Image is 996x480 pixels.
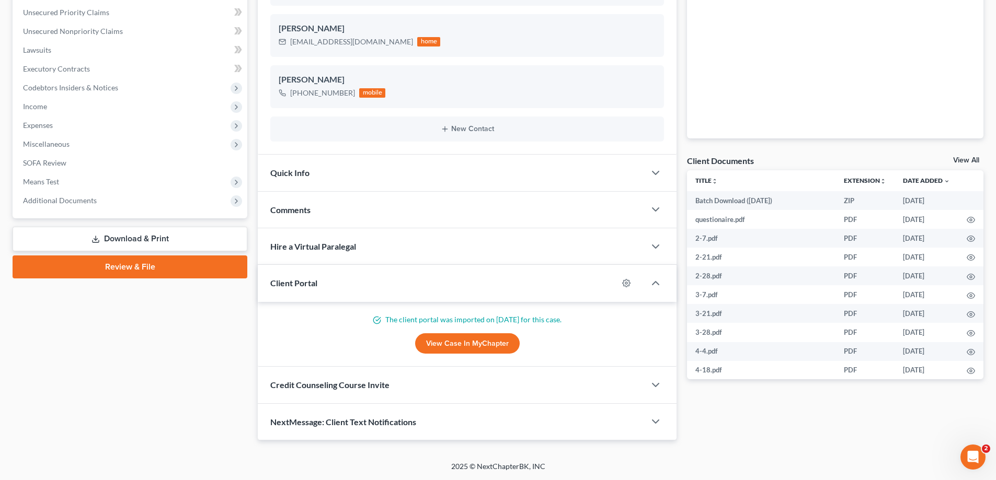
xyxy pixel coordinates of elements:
[23,27,123,36] span: Unsecured Nonpriority Claims
[835,248,895,266] td: PDF
[687,304,835,323] td: 3-21.pdf
[895,266,958,285] td: [DATE]
[695,177,718,184] a: Titleunfold_more
[953,157,979,164] a: View All
[13,255,247,278] a: Review & File
[23,8,109,17] span: Unsecured Priority Claims
[880,178,886,184] i: unfold_more
[982,444,990,453] span: 2
[687,323,835,342] td: 3-28.pdf
[23,121,53,130] span: Expenses
[944,178,950,184] i: expand_more
[270,278,317,288] span: Client Portal
[23,83,118,92] span: Codebtors Insiders & Notices
[687,191,835,210] td: Batch Download ([DATE])
[835,342,895,361] td: PDF
[279,22,656,35] div: [PERSON_NAME]
[844,177,886,184] a: Extensionunfold_more
[895,304,958,323] td: [DATE]
[290,88,355,98] div: [PHONE_NUMBER]
[290,37,413,47] div: [EMAIL_ADDRESS][DOMAIN_NAME]
[270,380,390,390] span: Credit Counseling Course Invite
[903,177,950,184] a: Date Added expand_more
[895,248,958,266] td: [DATE]
[270,168,310,178] span: Quick Info
[15,22,247,41] a: Unsecured Nonpriority Claims
[279,125,656,133] button: New Contact
[687,285,835,304] td: 3-7.pdf
[835,323,895,342] td: PDF
[270,417,416,427] span: NextMessage: Client Text Notifications
[15,60,247,78] a: Executory Contracts
[23,45,51,54] span: Lawsuits
[895,285,958,304] td: [DATE]
[895,210,958,229] td: [DATE]
[359,88,385,98] div: mobile
[415,333,520,354] a: View Case in MyChapter
[687,342,835,361] td: 4-4.pdf
[835,304,895,323] td: PDF
[200,461,796,480] div: 2025 © NextChapterBK, INC
[270,205,311,215] span: Comments
[687,155,754,166] div: Client Documents
[960,444,986,470] iframe: Intercom live chat
[895,342,958,361] td: [DATE]
[835,285,895,304] td: PDF
[23,158,66,167] span: SOFA Review
[23,64,90,73] span: Executory Contracts
[687,248,835,266] td: 2-21.pdf
[895,191,958,210] td: [DATE]
[23,139,70,148] span: Miscellaneous
[712,178,718,184] i: unfold_more
[835,191,895,210] td: ZIP
[835,361,895,380] td: PDF
[687,266,835,285] td: 2-28.pdf
[23,102,47,111] span: Income
[15,154,247,172] a: SOFA Review
[270,314,664,325] p: The client portal was imported on [DATE] for this case.
[895,361,958,380] td: [DATE]
[687,361,835,380] td: 4-18.pdf
[835,229,895,248] td: PDF
[895,229,958,248] td: [DATE]
[895,323,958,342] td: [DATE]
[15,41,247,60] a: Lawsuits
[23,196,97,205] span: Additional Documents
[270,241,356,251] span: Hire a Virtual Paralegal
[835,266,895,285] td: PDF
[15,3,247,22] a: Unsecured Priority Claims
[279,74,656,86] div: [PERSON_NAME]
[687,229,835,248] td: 2-7.pdf
[23,177,59,186] span: Means Test
[417,37,440,46] div: home
[687,210,835,229] td: questionaire.pdf
[13,227,247,251] a: Download & Print
[835,210,895,229] td: PDF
